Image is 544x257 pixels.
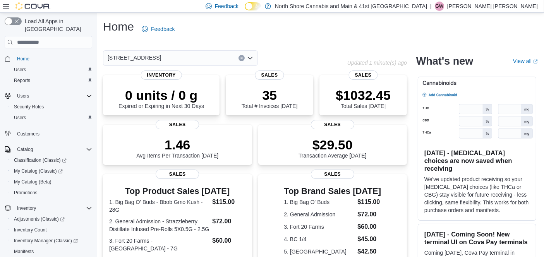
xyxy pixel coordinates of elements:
p: $1032.45 [336,87,391,103]
a: My Catalog (Classic) [8,166,95,176]
button: Inventory [2,203,95,214]
span: Inventory Count [14,227,47,233]
span: Load All Apps in [GEOGRAPHIC_DATA] [22,17,92,33]
input: Dark Mode [245,2,261,10]
span: Inventory Manager (Classic) [11,236,92,245]
p: 1.46 [136,137,218,152]
dt: 5. [GEOGRAPHIC_DATA] [284,248,354,255]
span: Manifests [11,247,92,256]
button: My Catalog (Beta) [8,176,95,187]
span: Promotions [14,190,38,196]
span: Customers [17,131,39,137]
a: Home [14,54,33,63]
span: Sales [311,170,354,179]
button: Open list of options [247,55,253,61]
span: Home [17,56,29,62]
span: Classification (Classic) [11,156,92,165]
dd: $60.00 [357,222,381,231]
a: Manifests [11,247,37,256]
span: Adjustments (Classic) [14,216,65,222]
div: Total # Invoices [DATE] [242,87,297,109]
button: Users [8,64,95,75]
a: Reports [11,76,33,85]
dt: 2. General Admission [284,211,354,218]
a: Adjustments (Classic) [8,214,95,224]
span: Catalog [17,146,33,152]
span: Sales [311,120,354,129]
button: Inventory Count [8,224,95,235]
span: Sales [156,120,199,129]
dd: $60.00 [212,236,245,245]
div: Avg Items Per Transaction [DATE] [136,137,218,159]
p: North Shore Cannabis and Main & 41st [GEOGRAPHIC_DATA] [275,2,427,11]
span: Inventory [17,205,36,211]
h3: [DATE] - [MEDICAL_DATA] choices are now saved when receiving [424,149,530,172]
div: Expired or Expiring in Next 30 Days [118,87,204,109]
h3: Top Product Sales [DATE] [109,187,246,196]
div: Total Sales [DATE] [336,87,391,109]
dt: 2. General Admission - Strazzleberry Distillate Infused Pre-Rolls 5X0.5G - 2.5G [109,218,209,233]
a: Security Roles [11,102,47,111]
button: Inventory [14,204,39,213]
dd: $42.50 [357,247,381,256]
span: Users [11,113,92,122]
h3: [DATE] - Coming Soon! New terminal UI on Cova Pay terminals [424,230,530,246]
span: Users [14,115,26,121]
button: Promotions [8,187,95,198]
dt: 3. Fort 20 Farms [284,223,354,231]
span: Adjustments (Classic) [11,214,92,224]
a: Users [11,65,29,74]
button: Customers [2,128,95,139]
button: Users [8,112,95,123]
span: Users [17,93,29,99]
p: [PERSON_NAME] [PERSON_NAME] [447,2,538,11]
span: Promotions [11,188,92,197]
p: | [430,2,432,11]
span: My Catalog (Classic) [14,168,63,174]
a: Adjustments (Classic) [11,214,68,224]
span: Users [14,67,26,73]
dt: 1. Big Bag O' Buds - Bbob Gmo Kush - 28G [109,198,209,214]
a: Customers [14,129,43,139]
span: Feedback [151,25,175,33]
button: Catalog [14,145,36,154]
button: Security Roles [8,101,95,112]
a: My Catalog (Beta) [11,177,55,187]
span: Inventory [14,204,92,213]
button: Clear input [239,55,245,61]
span: Sales [255,70,284,80]
a: Users [11,113,29,122]
span: Home [14,54,92,63]
span: Users [14,91,92,101]
a: Classification (Classic) [8,155,95,166]
p: $29.50 [299,137,367,152]
dt: 3. Fort 20 Farms - [GEOGRAPHIC_DATA] - 7G [109,237,209,252]
a: Inventory Count [11,225,50,235]
div: Transaction Average [DATE] [299,137,367,159]
dd: $115.00 [357,197,381,207]
p: 0 units / 0 g [118,87,204,103]
svg: External link [533,59,538,64]
span: Sales [156,170,199,179]
p: 35 [242,87,297,103]
button: Users [2,91,95,101]
dd: $115.00 [212,197,245,207]
button: Catalog [2,144,95,155]
span: Security Roles [14,104,44,110]
span: Sales [349,70,378,80]
dd: $72.00 [357,210,381,219]
dt: 1. Big Bag O' Buds [284,198,354,206]
dd: $45.00 [357,235,381,244]
span: My Catalog (Classic) [11,166,92,176]
span: My Catalog (Beta) [11,177,92,187]
span: GW [435,2,443,11]
span: Reports [14,77,30,84]
h2: What's new [416,55,473,67]
button: Home [2,53,95,64]
h3: Top Brand Sales [DATE] [284,187,381,196]
dt: 4. BC 1/4 [284,235,354,243]
span: Classification (Classic) [14,157,67,163]
img: Cova [15,2,50,10]
button: Manifests [8,246,95,257]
